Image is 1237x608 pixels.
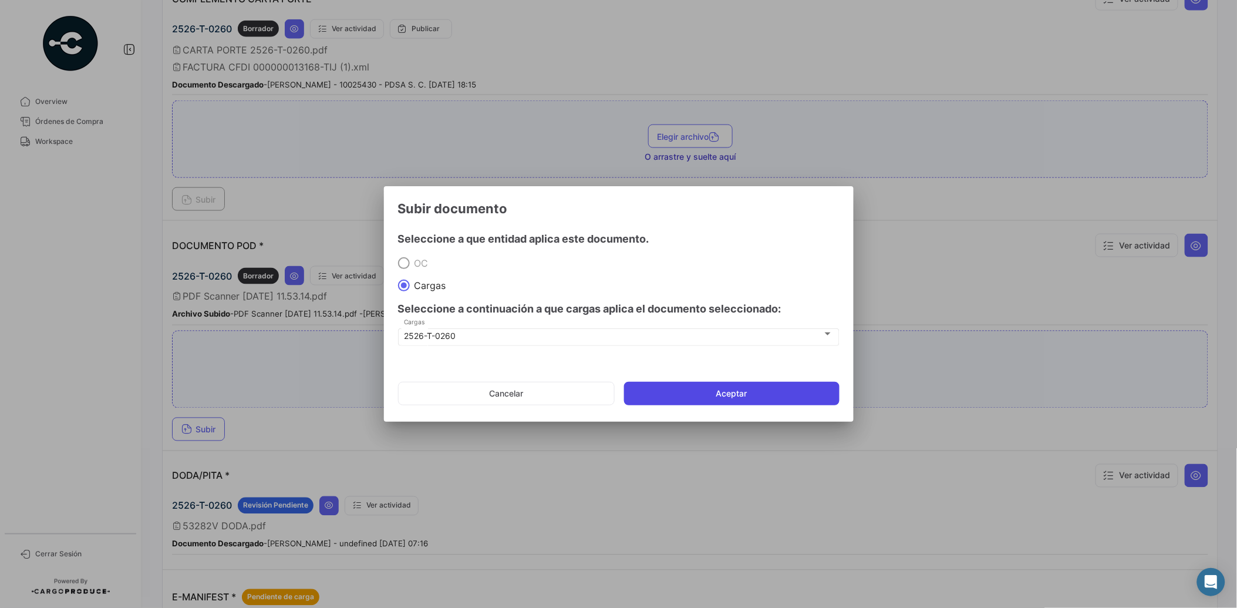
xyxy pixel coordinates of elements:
h3: Subir documento [398,200,840,217]
h4: Seleccione a que entidad aplica este documento. [398,231,840,247]
h4: Seleccione a continuación a que cargas aplica el documento seleccionado: [398,301,840,317]
button: Cancelar [398,382,615,405]
div: Abrir Intercom Messenger [1197,568,1225,596]
button: Aceptar [624,382,840,405]
span: OC [410,257,429,269]
span: Cargas [410,280,446,291]
mat-select-trigger: 2526-T-0260 [404,331,456,341]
